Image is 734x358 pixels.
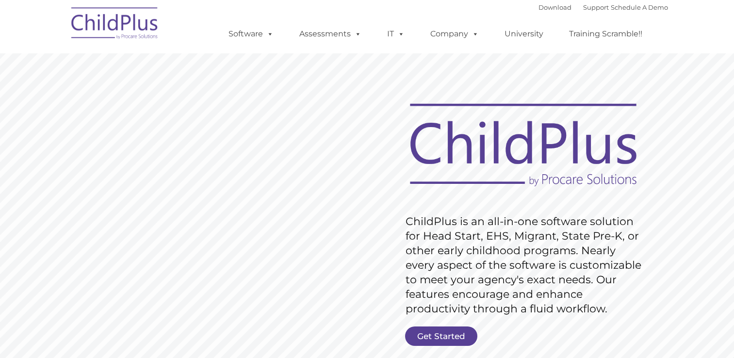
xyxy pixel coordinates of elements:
a: Software [219,24,283,44]
a: Support [583,3,609,11]
a: Assessments [290,24,371,44]
img: ChildPlus by Procare Solutions [66,0,163,49]
a: Schedule A Demo [611,3,668,11]
a: Get Started [405,326,477,346]
a: Download [538,3,571,11]
a: IT [377,24,414,44]
a: University [495,24,553,44]
a: Company [421,24,489,44]
font: | [538,3,668,11]
rs-layer: ChildPlus is an all-in-one software solution for Head Start, EHS, Migrant, State Pre-K, or other ... [406,214,646,316]
a: Training Scramble!! [559,24,652,44]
